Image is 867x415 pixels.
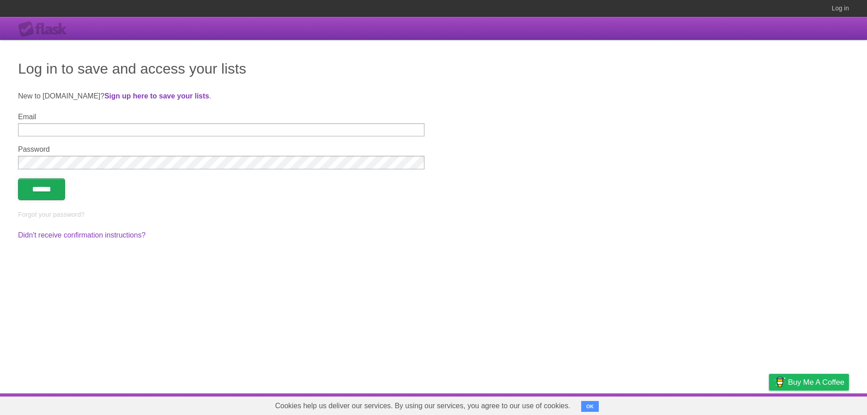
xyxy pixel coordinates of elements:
[18,145,424,154] label: Password
[769,374,849,391] a: Buy me a coffee
[18,21,72,37] div: Flask
[788,374,844,390] span: Buy me a coffee
[727,396,746,413] a: Terms
[18,91,849,102] p: New to [DOMAIN_NAME]? .
[792,396,849,413] a: Suggest a feature
[18,113,424,121] label: Email
[757,396,781,413] a: Privacy
[266,397,579,415] span: Cookies help us deliver our services. By using our services, you agree to our use of cookies.
[774,374,786,390] img: Buy me a coffee
[649,396,668,413] a: About
[104,92,209,100] a: Sign up here to save your lists
[18,231,145,239] a: Didn't receive confirmation instructions?
[18,58,849,79] h1: Log in to save and access your lists
[581,401,599,412] button: OK
[18,211,84,218] a: Forgot your password?
[679,396,715,413] a: Developers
